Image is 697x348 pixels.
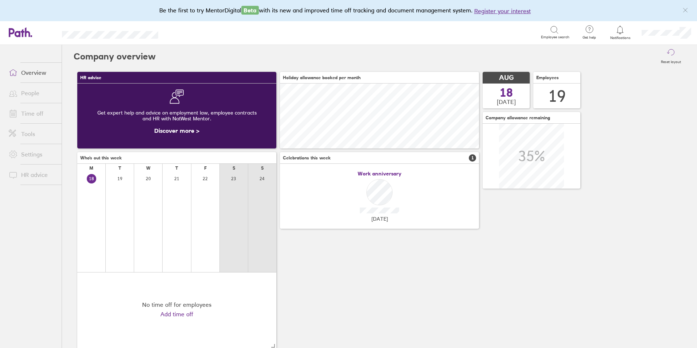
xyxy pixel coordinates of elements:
div: W [146,166,151,171]
span: Who's out this week [80,155,122,161]
a: Settings [3,147,62,162]
span: 18 [500,87,513,98]
button: Reset layout [657,45,685,68]
span: Beta [241,6,259,15]
a: Overview [3,65,62,80]
h2: Company overview [74,45,156,68]
div: F [204,166,207,171]
div: M [89,166,93,171]
div: Search [178,29,196,35]
button: Register your interest [474,7,531,15]
span: Work anniversary [358,171,401,177]
span: Employee search [541,35,569,39]
a: HR advice [3,167,62,182]
a: People [3,86,62,100]
a: Discover more > [154,127,199,134]
div: T [118,166,121,171]
div: S [261,166,264,171]
span: HR advice [80,75,101,80]
span: [DATE] [497,98,516,105]
span: Employees [536,75,559,80]
a: Notifications [608,25,632,40]
span: [DATE] [371,216,388,222]
a: Add time off [160,311,193,317]
span: Notifications [608,36,632,40]
span: 1 [469,154,476,162]
span: Holiday allowance booked per month [283,75,361,80]
span: Celebrations this week [283,155,331,161]
div: T [175,166,178,171]
label: Reset layout [657,58,685,64]
div: Get expert help and advice on employment law, employee contracts and HR with NatWest Mentor. [83,104,270,127]
div: S [233,166,235,171]
span: Company allowance remaining [486,115,550,120]
span: Get help [577,35,601,40]
span: AUG [499,74,514,82]
div: 19 [548,87,566,105]
a: Time off [3,106,62,121]
div: No time off for employees [142,301,211,308]
div: Be the first to try MentorDigital with its new and improved time off tracking and document manage... [159,6,538,15]
a: Tools [3,127,62,141]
